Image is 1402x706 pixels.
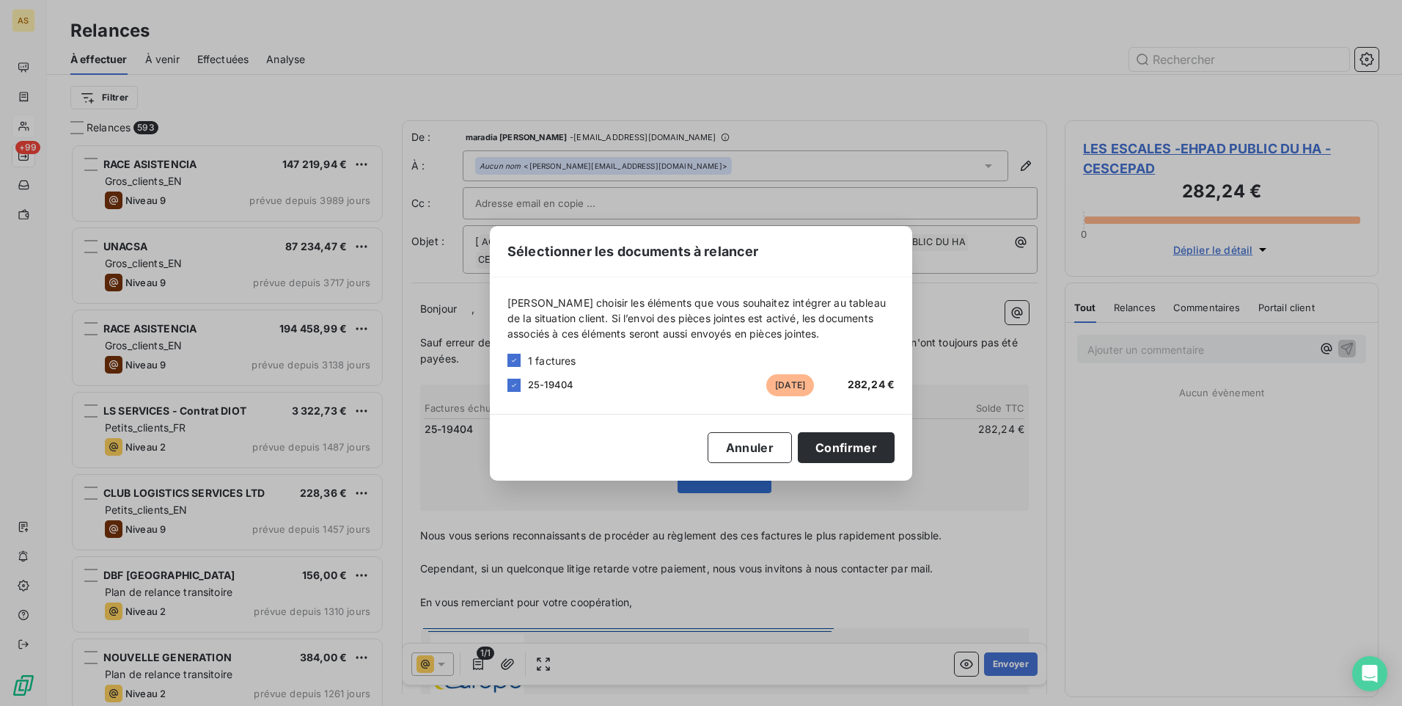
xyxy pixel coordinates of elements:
button: Confirmer [798,432,895,463]
span: Sélectionner les documents à relancer [507,241,759,261]
span: 1 factures [528,353,576,368]
span: 282,24 € [848,378,895,390]
span: [PERSON_NAME] choisir les éléments que vous souhaitez intégrer au tableau de la situation client.... [507,295,895,341]
span: [DATE] [766,374,814,396]
span: 25-19404 [528,379,573,390]
div: Open Intercom Messenger [1352,656,1387,691]
button: Annuler [708,432,792,463]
